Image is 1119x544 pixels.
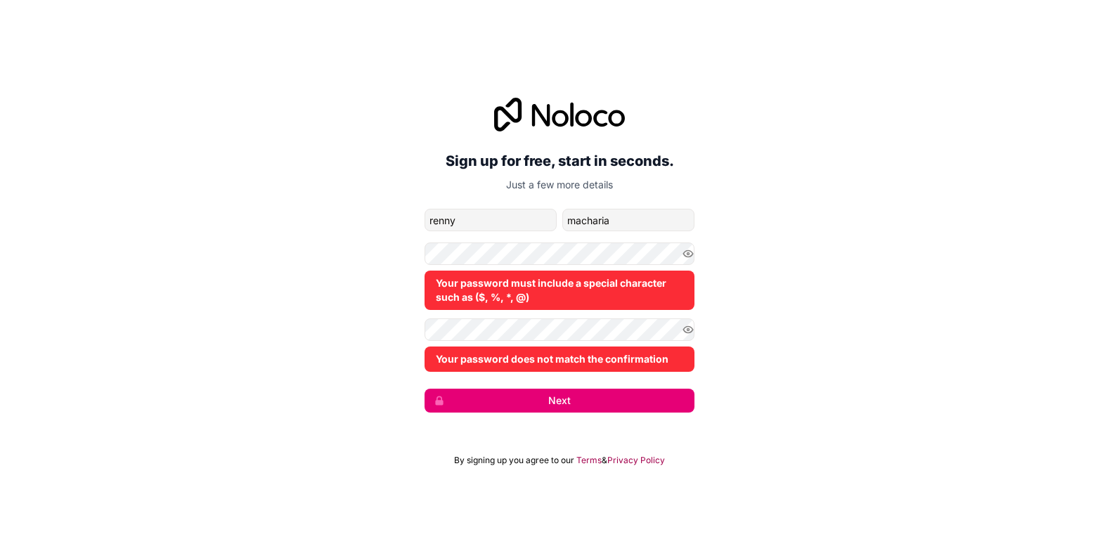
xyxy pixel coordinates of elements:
input: family-name [562,209,694,231]
div: Your password must include a special character such as ($, %, *, @) [425,271,694,310]
a: Terms [576,455,602,466]
p: Just a few more details [425,178,694,192]
input: Confirm password [425,318,694,341]
span: By signing up you agree to our [454,455,574,466]
h2: Sign up for free, start in seconds. [425,148,694,174]
span: & [602,455,607,466]
input: given-name [425,209,557,231]
input: Password [425,242,694,265]
button: Next [425,389,694,413]
a: Privacy Policy [607,455,665,466]
div: Your password does not match the confirmation [425,347,694,372]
